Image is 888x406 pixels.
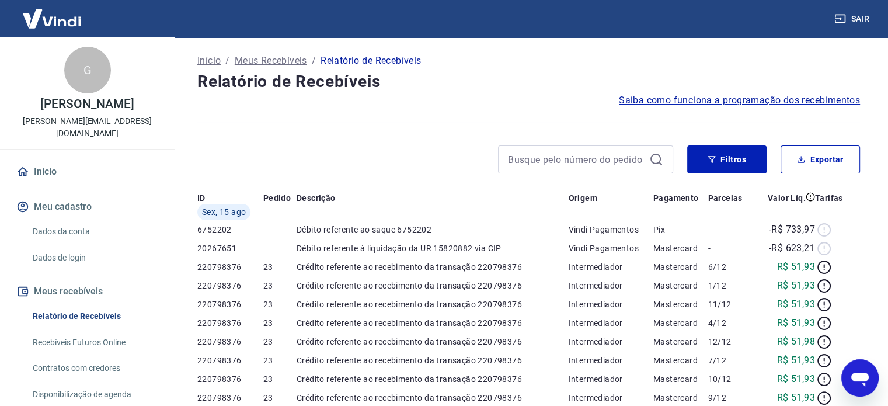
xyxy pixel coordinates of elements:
p: Crédito referente ao recebimento da transação 220798376 [297,355,569,366]
p: R$ 51,93 [777,297,815,311]
p: 220798376 [197,280,263,292]
p: 220798376 [197,299,263,310]
p: 23 [263,299,297,310]
p: R$ 51,93 [777,279,815,293]
p: Intermediador [569,336,653,348]
p: Mastercard [653,392,708,404]
p: Pagamento [653,192,699,204]
p: 6/12 [708,261,749,273]
p: Parcelas [708,192,742,204]
p: Intermediador [569,317,653,329]
span: Sex, 15 ago [202,206,246,218]
p: Mastercard [653,317,708,329]
a: Relatório de Recebíveis [28,304,161,328]
a: Meus Recebíveis [235,54,307,68]
p: Intermediador [569,392,653,404]
p: 9/12 [708,392,749,404]
p: Pedido [263,192,291,204]
p: Mastercard [653,242,708,254]
p: Crédito referente ao recebimento da transação 220798376 [297,392,569,404]
p: Vindi Pagamentos [569,224,653,235]
button: Sair [832,8,874,30]
p: Crédito referente ao recebimento da transação 220798376 [297,336,569,348]
p: 220798376 [197,392,263,404]
p: 220798376 [197,373,263,385]
p: 23 [263,392,297,404]
p: [PERSON_NAME] [40,98,134,110]
p: 12/12 [708,336,749,348]
p: Mastercard [653,280,708,292]
p: 23 [263,355,297,366]
p: Origem [569,192,597,204]
p: R$ 51,98 [777,335,815,349]
a: Início [197,54,221,68]
p: R$ 51,93 [777,260,815,274]
p: Débito referente à liquidação da UR 15820882 via CIP [297,242,569,254]
p: / [225,54,229,68]
button: Meu cadastro [14,194,161,220]
p: 20267651 [197,242,263,254]
p: 23 [263,261,297,273]
p: Descrição [297,192,336,204]
p: 220798376 [197,317,263,329]
p: Vindi Pagamentos [569,242,653,254]
a: Início [14,159,161,185]
p: [PERSON_NAME][EMAIL_ADDRESS][DOMAIN_NAME] [9,115,165,140]
button: Exportar [781,145,860,173]
p: 23 [263,336,297,348]
p: -R$ 623,21 [769,241,815,255]
p: R$ 51,93 [777,372,815,386]
a: Saiba como funciona a programação dos recebimentos [619,93,860,107]
p: Crédito referente ao recebimento da transação 220798376 [297,299,569,310]
button: Filtros [687,145,767,173]
p: Crédito referente ao recebimento da transação 220798376 [297,280,569,292]
p: Valor Líq. [768,192,806,204]
p: Mastercard [653,355,708,366]
p: Intermediador [569,355,653,366]
p: Intermediador [569,373,653,385]
div: G [64,47,111,93]
p: Tarifas [815,192,843,204]
p: 11/12 [708,299,749,310]
a: Contratos com credores [28,356,161,380]
p: Débito referente ao saque 6752202 [297,224,569,235]
p: Pix [653,224,708,235]
p: - [708,242,749,254]
a: Recebíveis Futuros Online [28,331,161,355]
p: 23 [263,280,297,292]
p: R$ 51,93 [777,316,815,330]
p: Crédito referente ao recebimento da transação 220798376 [297,261,569,273]
p: 220798376 [197,355,263,366]
p: Mastercard [653,261,708,273]
p: Intermediador [569,299,653,310]
p: 1/12 [708,280,749,292]
p: Crédito referente ao recebimento da transação 220798376 [297,373,569,385]
p: 4/12 [708,317,749,329]
a: Dados da conta [28,220,161,244]
p: Intermediador [569,280,653,292]
p: Relatório de Recebíveis [321,54,421,68]
p: -R$ 733,97 [769,223,815,237]
p: Intermediador [569,261,653,273]
h4: Relatório de Recebíveis [197,70,860,93]
p: Mastercard [653,299,708,310]
p: / [312,54,316,68]
p: 220798376 [197,336,263,348]
p: Mastercard [653,336,708,348]
button: Meus recebíveis [14,279,161,304]
img: Vindi [14,1,90,36]
p: R$ 51,93 [777,391,815,405]
p: 10/12 [708,373,749,385]
p: 23 [263,317,297,329]
iframe: Botão para abrir a janela de mensagens [841,359,879,397]
p: 6752202 [197,224,263,235]
p: R$ 51,93 [777,353,815,367]
p: Crédito referente ao recebimento da transação 220798376 [297,317,569,329]
p: Mastercard [653,373,708,385]
input: Busque pelo número do pedido [508,151,645,168]
p: ID [197,192,206,204]
p: 7/12 [708,355,749,366]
